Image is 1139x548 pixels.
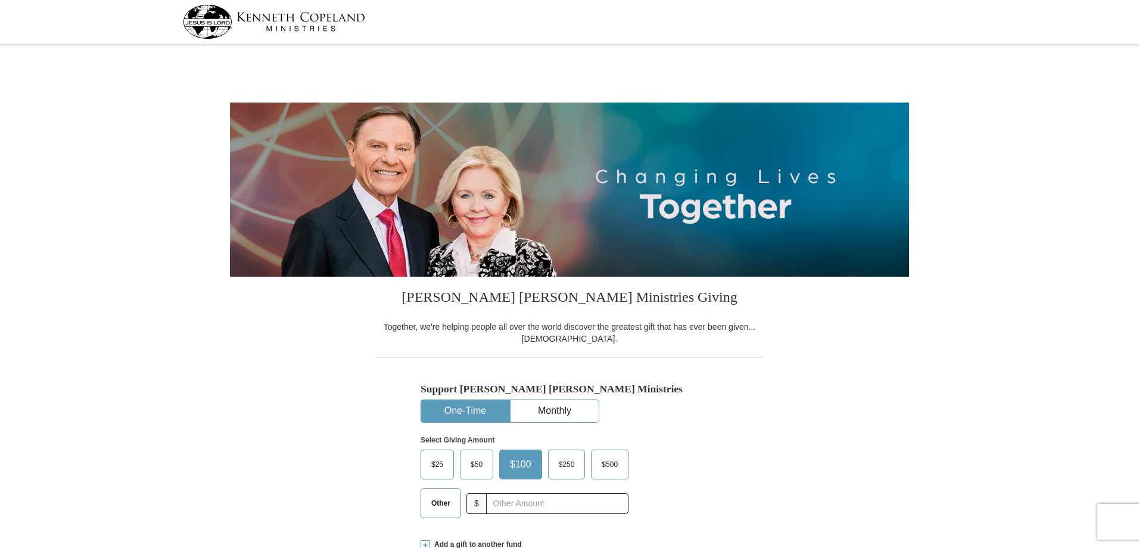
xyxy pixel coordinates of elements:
button: One-Time [421,400,509,422]
input: Other Amount [486,493,628,514]
span: $250 [553,456,581,473]
img: kcm-header-logo.svg [183,5,365,39]
span: $25 [425,456,449,473]
h5: Support [PERSON_NAME] [PERSON_NAME] Ministries [421,383,718,395]
span: $ [466,493,487,514]
h3: [PERSON_NAME] [PERSON_NAME] Ministries Giving [376,277,763,321]
button: Monthly [511,400,599,422]
span: $100 [504,456,537,473]
div: Together, we're helping people all over the world discover the greatest gift that has ever been g... [376,321,763,345]
span: Other [425,494,456,512]
strong: Select Giving Amount [421,436,494,444]
span: $50 [465,456,488,473]
span: $500 [596,456,624,473]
